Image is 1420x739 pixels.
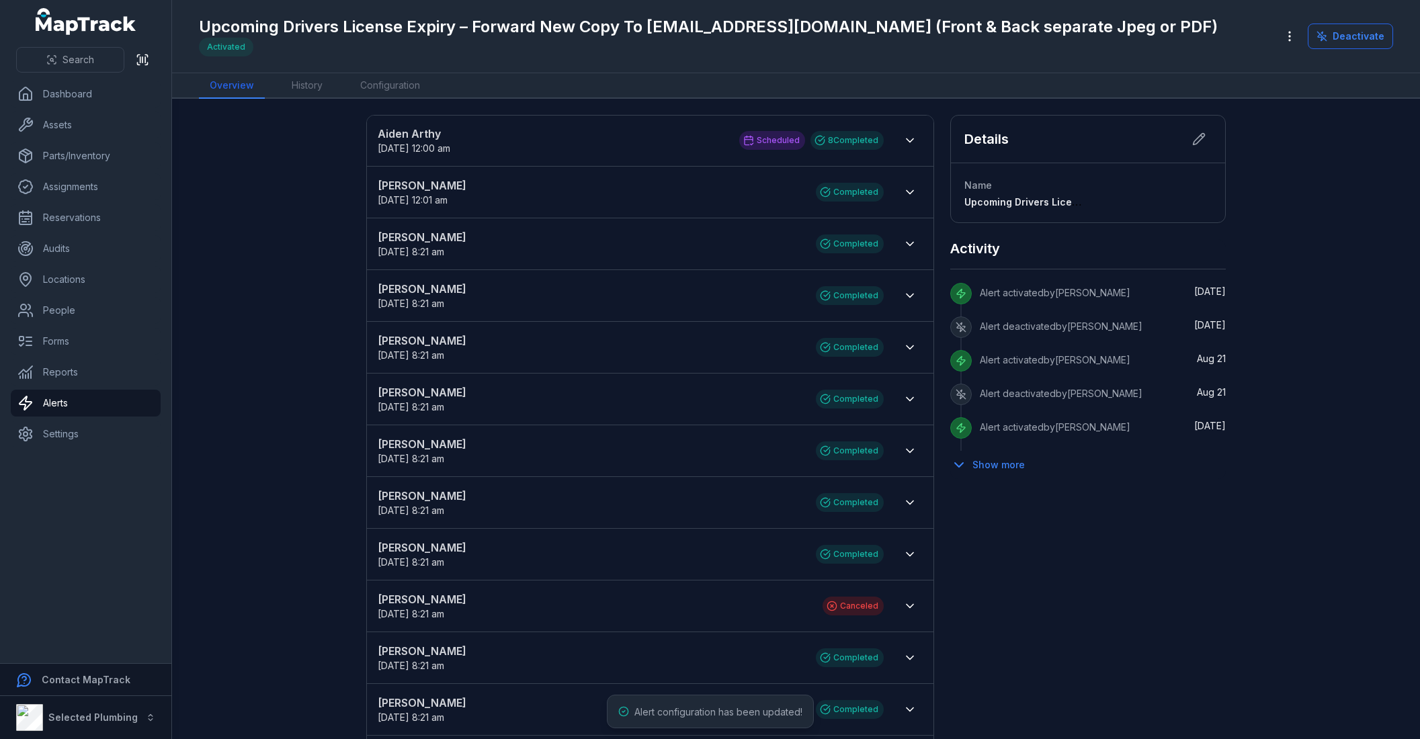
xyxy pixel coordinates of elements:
time: 8/21/2025, 8:18:14 AM [1197,386,1226,398]
a: Assets [11,112,161,138]
div: Completed [816,234,884,253]
span: [DATE] [1194,319,1226,331]
span: [DATE] 8:21 am [378,401,444,412]
a: History [281,73,333,99]
time: 9/11/2025, 8:21:00 AM [378,246,444,257]
a: MapTrack [36,8,136,35]
div: Completed [816,286,884,305]
strong: Contact MapTrack [42,674,130,685]
span: Alert activated by [PERSON_NAME] [980,287,1130,298]
strong: Selected Plumbing [48,711,138,723]
strong: [PERSON_NAME] [378,229,802,245]
strong: [PERSON_NAME] [378,591,809,607]
strong: [PERSON_NAME] [378,643,802,659]
a: Assignments [11,173,161,200]
a: [PERSON_NAME][DATE] 8:21 am [378,229,802,259]
a: Audits [11,235,161,262]
time: 10/1/2025, 7:49:21 AM [1194,319,1226,331]
div: Activated [199,38,253,56]
span: [DATE] 8:21 am [378,556,444,568]
time: 10/1/2025, 7:49:29 AM [1194,286,1226,297]
a: [PERSON_NAME][DATE] 8:21 am [378,591,809,621]
h1: Upcoming Drivers License Expiry – Forward New Copy To [EMAIL_ADDRESS][DOMAIN_NAME] (Front & Back ... [199,16,1218,38]
time: 9/11/2025, 8:21:00 AM [378,453,444,464]
span: Aug 21 [1197,353,1226,364]
span: [DATE] 8:21 am [378,505,444,516]
span: [DATE] 8:21 am [378,246,444,257]
a: [PERSON_NAME][DATE] 8:21 am [378,281,802,310]
a: Overview [199,73,265,99]
div: Completed [816,700,884,719]
time: 9/11/2025, 8:21:00 AM [378,660,444,671]
a: Settings [11,421,161,447]
a: [PERSON_NAME][DATE] 8:21 am [378,384,802,414]
time: 9/22/2025, 12:01:00 AM [378,194,448,206]
span: [DATE] 8:21 am [378,349,444,361]
div: Scheduled [739,131,805,150]
span: [DATE] 8:21 am [378,298,444,309]
div: 8 Completed [810,131,884,150]
a: Parts/Inventory [11,142,161,169]
span: Alert activated by [PERSON_NAME] [980,421,1130,433]
time: 9/11/2025, 8:21:00 AM [378,608,444,619]
a: [PERSON_NAME][DATE] 8:21 am [378,539,802,569]
time: 9/11/2025, 8:21:00 AM [378,298,444,309]
a: [PERSON_NAME][DATE] 12:01 am [378,177,802,207]
a: Reports [11,359,161,386]
div: Completed [816,545,884,564]
span: Alert activated by [PERSON_NAME] [980,354,1130,365]
time: 8/18/2025, 2:31:52 PM [1194,420,1226,431]
span: Alert deactivated by [PERSON_NAME] [980,388,1142,399]
a: [PERSON_NAME][DATE] 8:21 am [378,695,802,724]
a: Aiden Arthy[DATE] 12:00 am [378,126,726,155]
strong: [PERSON_NAME] [378,177,802,193]
span: [DATE] 12:00 am [378,142,450,154]
strong: Aiden Arthy [378,126,726,142]
span: [DATE] 8:21 am [378,660,444,671]
span: [DATE] [1194,420,1226,431]
span: Search [62,53,94,67]
span: [DATE] 12:01 am [378,194,448,206]
div: Completed [816,648,884,667]
a: Dashboard [11,81,161,107]
strong: [PERSON_NAME] [378,539,802,556]
span: [DATE] 8:21 am [378,711,444,723]
a: Alerts [11,390,161,417]
a: Forms [11,328,161,355]
div: Completed [816,390,884,408]
div: Completed [816,493,884,512]
strong: [PERSON_NAME] [378,281,802,297]
div: Completed [816,183,884,202]
a: Reservations [11,204,161,231]
h2: Activity [950,239,1000,258]
button: Show more [950,451,1034,479]
span: Aug 21 [1197,386,1226,398]
strong: [PERSON_NAME] [378,695,802,711]
a: Locations [11,266,161,293]
div: Completed [816,338,884,357]
span: Alert deactivated by [PERSON_NAME] [980,320,1142,332]
span: [DATE] 8:21 am [378,453,444,464]
strong: [PERSON_NAME] [378,333,802,349]
a: People [11,297,161,324]
div: Completed [816,441,884,460]
time: 9/11/2025, 8:21:00 AM [378,401,444,412]
time: 8/21/2025, 8:18:38 AM [1197,353,1226,364]
span: [DATE] 8:21 am [378,608,444,619]
time: 9/11/2025, 8:21:00 AM [378,505,444,516]
time: 9/11/2025, 8:21:00 AM [378,711,444,723]
a: Configuration [349,73,431,99]
strong: [PERSON_NAME] [378,384,802,400]
a: [PERSON_NAME][DATE] 8:21 am [378,333,802,362]
span: Alert configuration has been updated! [634,706,802,718]
time: 9/11/2025, 8:21:00 AM [378,556,444,568]
h2: Details [964,130,1009,148]
strong: [PERSON_NAME] [378,488,802,504]
button: Search [16,47,124,73]
a: [PERSON_NAME][DATE] 8:21 am [378,643,802,672]
div: Canceled [823,597,884,615]
span: Name [964,179,992,191]
button: Deactivate [1308,24,1393,49]
time: 10/3/2025, 12:00:00 AM [378,142,450,154]
a: [PERSON_NAME][DATE] 8:21 am [378,436,802,466]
